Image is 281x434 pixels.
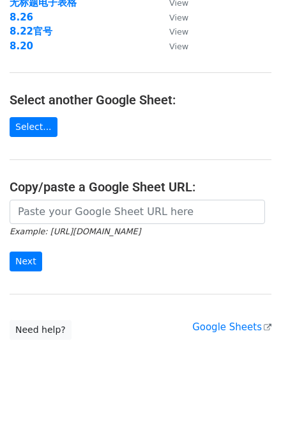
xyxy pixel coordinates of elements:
[169,13,188,22] small: View
[10,200,265,224] input: Paste your Google Sheet URL here
[192,321,271,333] a: Google Sheets
[169,42,188,51] small: View
[169,27,188,36] small: View
[10,92,271,108] h4: Select another Google Sheet:
[10,252,42,271] input: Next
[10,320,72,340] a: Need help?
[156,40,188,52] a: View
[10,179,271,195] h4: Copy/paste a Google Sheet URL:
[10,117,57,137] a: Select...
[10,227,140,236] small: Example: [URL][DOMAIN_NAME]
[156,26,188,37] a: View
[10,26,52,37] a: 8.22官号
[156,12,188,23] a: View
[10,12,33,23] a: 8.26
[10,40,33,52] a: 8.20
